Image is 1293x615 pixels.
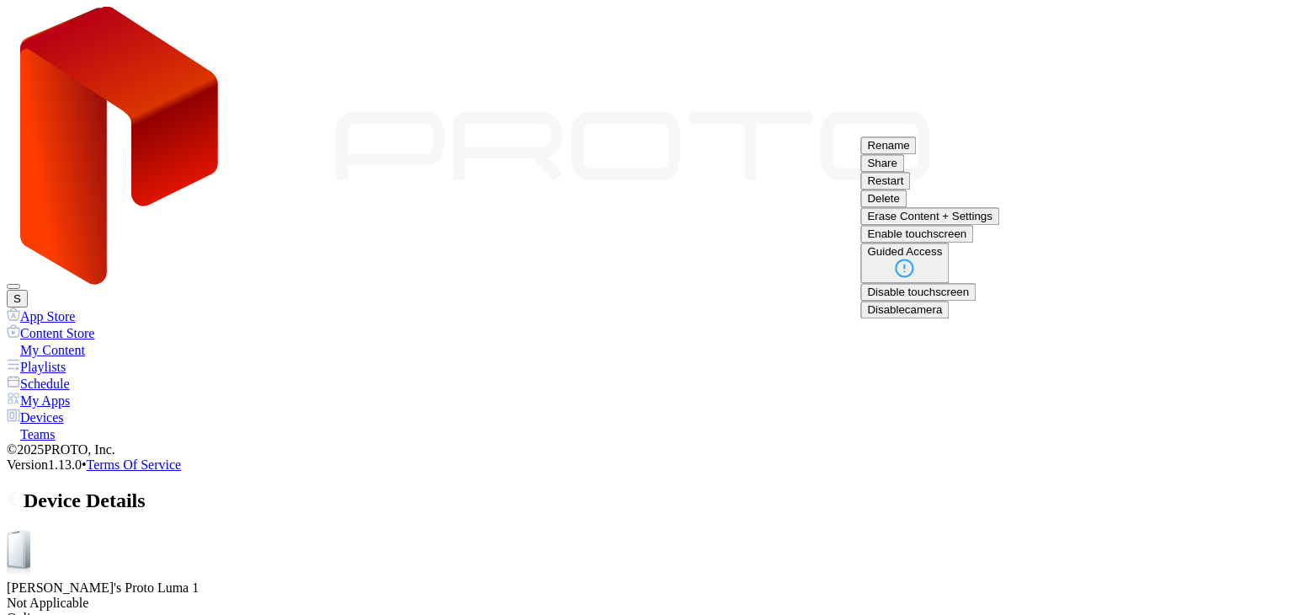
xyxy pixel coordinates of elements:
div: Not Applicable [7,596,1286,611]
button: Delete [860,190,907,207]
button: Share [860,154,904,172]
a: My Apps [7,392,1286,409]
button: Enable touchscreen [860,225,973,243]
button: Guided Access [860,243,949,283]
a: Playlists [7,358,1286,375]
div: [PERSON_NAME]'s Proto Luma 1 [7,580,1286,596]
a: Terms Of Service [87,457,182,472]
div: © 2025 PROTO, Inc. [7,442,1286,457]
a: Schedule [7,375,1286,392]
div: Guided Access [867,245,942,258]
button: Erase Content + Settings [860,207,999,225]
button: Disable touchscreen [860,283,976,301]
a: My Content [7,341,1286,358]
span: Device Details [24,489,146,511]
button: S [7,290,28,307]
button: Rename [860,136,916,154]
a: App Store [7,307,1286,324]
a: Teams [7,425,1286,442]
button: Disablecamera [860,301,949,318]
a: Content Store [7,324,1286,341]
button: Restart [860,172,910,190]
a: Devices [7,409,1286,425]
span: Version 1.13.0 • [7,457,87,472]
